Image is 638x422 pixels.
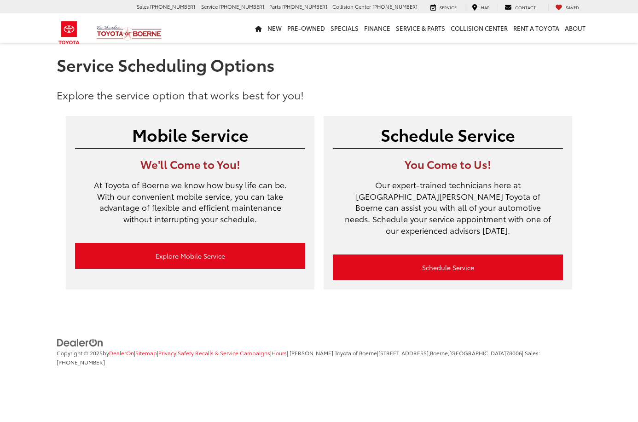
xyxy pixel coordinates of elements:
[333,158,563,170] h3: You Come to Us!
[137,3,149,10] span: Sales
[430,349,449,357] span: Boerne,
[57,55,581,74] h1: Service Scheduling Options
[566,4,579,10] span: Saved
[252,13,265,43] a: Home
[57,358,105,366] span: [PHONE_NUMBER]
[135,349,157,357] a: Sitemap
[361,13,393,43] a: Finance
[269,3,281,10] span: Parts
[52,18,87,48] img: Toyota
[506,349,522,357] span: 78006
[201,3,218,10] span: Service
[109,349,134,357] a: DealerOn Home Page
[134,349,157,357] span: |
[481,4,489,10] span: Map
[219,3,264,10] span: [PHONE_NUMBER]
[103,349,134,357] span: by
[96,25,162,41] img: Vic Vaughan Toyota of Boerne
[75,243,305,269] a: Explore Mobile Service
[372,3,418,10] span: [PHONE_NUMBER]
[284,13,328,43] a: Pre-Owned
[150,3,195,10] span: [PHONE_NUMBER]
[57,337,104,347] a: DealerOn
[158,349,176,357] a: Privacy
[510,13,562,43] a: Rent a Toyota
[287,349,377,357] span: | [PERSON_NAME] Toyota of Boerne
[57,338,104,348] img: DealerOn
[328,13,361,43] a: Specials
[548,4,586,11] a: My Saved Vehicles
[465,4,496,11] a: Map
[282,3,327,10] span: [PHONE_NUMBER]
[176,349,270,357] span: |
[75,125,305,144] h2: Mobile Service
[178,349,270,357] a: Safety Recalls & Service Campaigns, Opens in a new tab
[265,13,284,43] a: New
[333,179,563,245] p: Our expert-trained technicians here at [GEOGRAPHIC_DATA][PERSON_NAME] Toyota of Boerne can assist...
[423,4,464,11] a: Service
[272,349,287,357] a: Hours
[75,179,305,234] p: At Toyota of Boerne we know how busy life can be. With our convenient mobile service, you can tak...
[378,349,430,357] span: [STREET_ADDRESS],
[440,4,457,10] span: Service
[57,349,103,357] span: Copyright © 2025
[333,254,563,280] a: Schedule Service
[157,349,176,357] span: |
[562,13,588,43] a: About
[449,349,506,357] span: [GEOGRAPHIC_DATA]
[448,13,510,43] a: Collision Center
[498,4,543,11] a: Contact
[332,3,371,10] span: Collision Center
[75,158,305,170] h3: We'll Come to You!
[515,4,536,10] span: Contact
[333,125,563,144] h2: Schedule Service
[57,87,581,102] p: Explore the service option that works best for you!
[270,349,287,357] span: |
[377,349,522,357] span: |
[393,13,448,43] a: Service & Parts: Opens in a new tab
